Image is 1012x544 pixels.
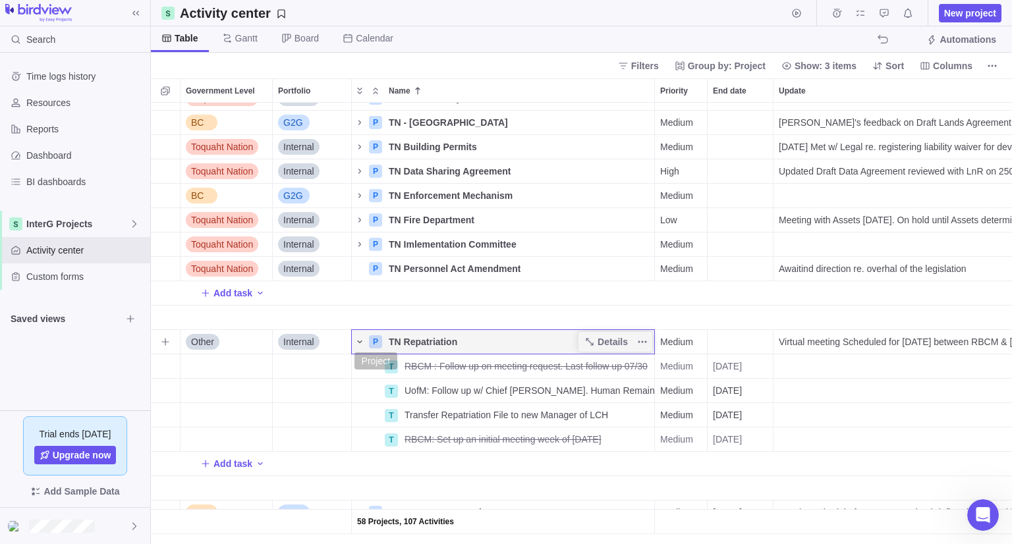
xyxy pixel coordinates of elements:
[175,444,221,453] span: Messages
[383,159,654,183] div: TN Data Sharing Agreement
[655,232,707,256] div: Medium
[655,354,708,379] div: Priority
[181,403,273,427] div: Government Level
[273,184,351,207] div: G2G
[708,379,773,403] div: End date
[660,384,693,397] span: Medium
[186,84,255,97] span: Government Level
[175,4,292,22] span: Save your current layout and filters as a View
[283,335,314,348] span: Internal
[708,476,773,501] div: End date
[383,111,654,134] div: TN - Old Toquaht Bay Campground
[273,427,352,452] div: Portfolio
[383,330,654,354] div: TN Repatriation
[200,284,252,302] span: Add task
[713,433,742,446] span: [DATE]
[655,257,708,281] div: Priority
[655,111,707,134] div: Medium
[352,476,655,501] div: Name
[633,333,652,351] span: More actions
[655,159,707,183] div: High
[383,232,654,256] div: TN Imlementation Committee
[369,238,382,251] div: P
[655,379,708,403] div: Priority
[181,501,272,524] div: BC
[283,262,314,275] span: Internal
[19,217,244,242] a: Product updates
[399,427,654,451] div: RBCM: Set up an initial meeting week of Oct. 6
[708,501,773,525] div: End date
[579,333,633,351] span: Details
[27,271,221,285] div: Webinars
[708,427,773,452] div: End date
[660,408,693,422] span: Medium
[273,501,352,525] div: Portfolio
[295,32,319,45] span: Board
[191,165,253,178] span: Toquaht Nation
[53,449,111,462] span: Upgrade now
[389,116,508,129] span: TN - [GEOGRAPHIC_DATA]
[914,57,978,75] span: Columns
[389,189,513,202] span: TN Enforcement Mechanism
[369,116,382,129] div: P
[867,57,909,75] span: Sort
[383,501,654,524] div: UBCM 2025 Convention
[34,446,117,464] span: Upgrade now
[352,257,655,281] div: Name
[631,59,659,72] span: Filters
[255,284,266,302] span: Add activity
[27,180,200,194] div: AI Agent and team can help
[191,335,214,348] span: Other
[787,4,806,22] span: Start timer
[383,257,654,281] div: TN Personnel Act Amendment
[27,223,221,236] div: Product updates
[875,10,893,20] a: Approval requests
[181,135,273,159] div: Government Level
[352,184,655,208] div: Name
[708,330,773,354] div: End date
[191,140,253,153] span: Toquaht Nation
[19,242,244,266] a: Knowledge base
[235,32,258,45] span: Gantt
[779,84,806,97] span: Update
[26,175,145,188] span: BI dashboards
[655,427,708,452] div: Priority
[899,4,917,22] span: Notifications
[389,262,520,275] span: TN Personnel Act Amendment
[399,403,654,427] div: Transfer Repatriation File to new Manager of LCH
[352,330,655,354] div: Name
[181,79,272,102] div: Government Level
[655,330,707,354] div: Medium
[369,213,382,227] div: P
[352,427,655,452] div: Name
[713,384,742,397] span: [DATE]
[851,4,870,22] span: My assignments
[26,116,237,138] p: How can we help?
[181,257,273,281] div: Government Level
[352,379,655,403] div: Name
[352,354,655,379] div: Name
[660,335,693,348] span: Medium
[181,232,273,257] div: Government Level
[278,84,310,97] span: Portfolio
[273,135,352,159] div: Portfolio
[151,103,1012,544] div: grid
[669,57,771,75] span: Group by: Project
[655,427,707,451] div: Medium
[181,379,273,403] div: Government Level
[708,135,773,159] div: End date
[655,330,708,354] div: Priority
[175,32,198,45] span: Table
[708,257,773,281] div: End date
[660,165,679,178] span: High
[405,408,608,422] span: Transfer Repatriation File to new Manager of LCH
[655,79,707,102] div: Priority
[708,159,773,184] div: End date
[156,333,175,351] span: Add activity
[191,189,204,202] span: BC
[875,4,893,22] span: Approval requests
[967,499,999,531] iframe: Intercom live chat
[369,335,382,348] div: P
[181,111,272,134] div: BC
[368,82,383,100] span: Collapse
